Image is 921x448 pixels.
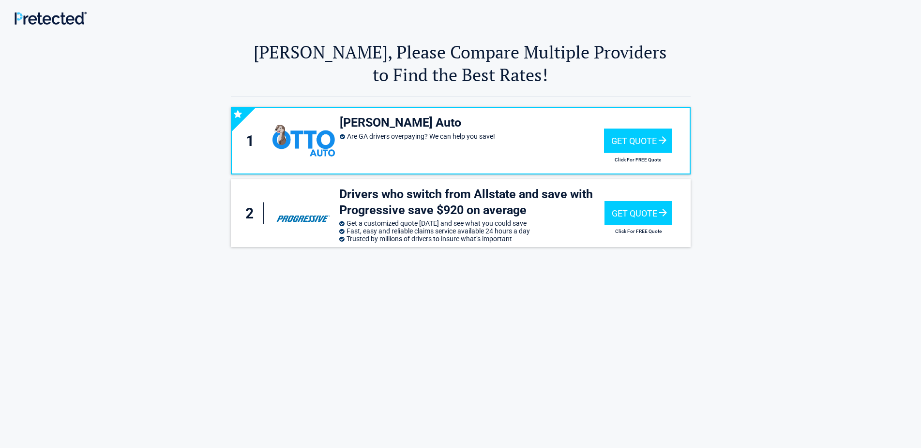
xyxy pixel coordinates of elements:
[604,129,672,153] div: Get Quote
[15,12,87,25] img: Main Logo
[272,198,334,228] img: progressive's logo
[242,130,265,152] div: 1
[272,125,334,157] img: ottoinsurance's logo
[604,201,672,225] div: Get Quote
[241,202,264,224] div: 2
[339,219,604,227] li: Get a customized quote [DATE] and see what you could save
[340,132,604,140] li: Are GA drivers overpaying? We can help you save!
[604,157,672,162] h2: Click For FREE Quote
[340,115,604,131] h3: [PERSON_NAME] Auto
[604,229,672,234] h2: Click For FREE Quote
[339,187,604,218] h3: Drivers who switch from Allstate and save with Progressive save $920 on average
[231,41,691,86] h2: [PERSON_NAME], Please Compare Multiple Providers to Find the Best Rates!
[339,227,604,235] li: Fast, easy and reliable claims service available 24 hours a day
[339,235,604,243] li: Trusted by millions of drivers to insure what’s important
